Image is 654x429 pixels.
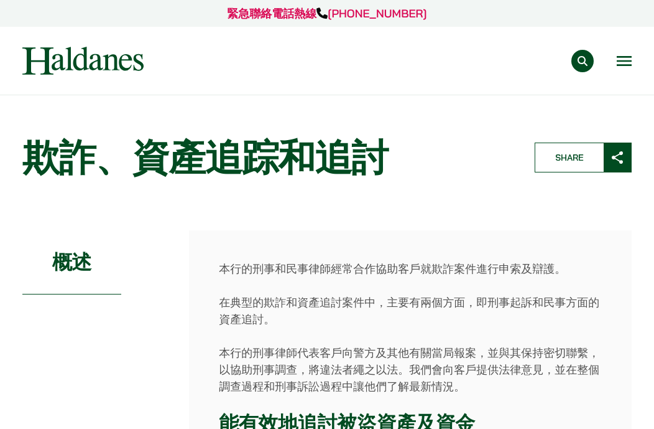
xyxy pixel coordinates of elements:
[535,143,604,172] span: Share
[219,294,602,328] p: 在典型的欺詐和資產追討案件中，主要有兩個方面，即刑事起訴和民事方面的資產追討。
[227,6,426,21] a: 緊急聯絡電話熱線[PHONE_NUMBER]
[22,230,121,295] h2: 概述
[535,143,632,172] button: Share
[219,260,602,277] p: 本行的刑事和民事律師經常合作協助客戶就欺詐案件進行申索及辯護。
[219,344,602,395] p: 本行的刑事律師代表客戶向警方及其他有關當局報案，並與其保持密切聯繫，以協助刑事調查，將違法者繩之以法。我們會向客戶提供法律意見，並在整個調查過程和刑事訴訟過程中讓他們了解最新情況。
[22,47,144,75] img: Logo of Haldanes
[22,135,514,180] h1: 欺詐、資產追踪和追討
